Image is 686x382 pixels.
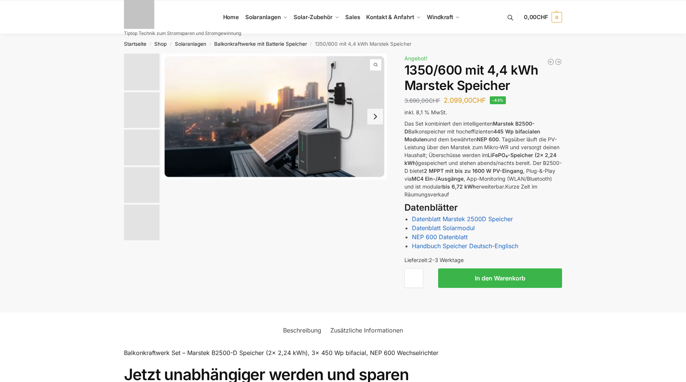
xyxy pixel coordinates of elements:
[552,12,562,22] span: 0
[427,13,453,21] span: Windkraft
[161,54,387,180] a: Balkonkraftwerk mit Marstek Speicher5 1
[524,13,548,21] span: 0,00
[555,58,562,66] a: Flexible Solarpanels (2×240 Watt & Solar Laderegler
[124,41,146,47] a: Startseite
[404,97,440,104] bdi: 3.690,00
[490,96,506,104] span: -43%
[291,0,342,34] a: Solar-Zubehör
[345,13,360,21] span: Sales
[429,257,464,263] span: 2-3 Werktage
[279,321,326,339] a: Beschreibung
[124,31,241,36] p: Tiptop Technik zum Stromsparen und Stromgewinnung
[242,0,290,34] a: Solaranlagen
[424,168,523,174] strong: 2 MPPT mit bis zu 1600 W PV-Eingang
[404,55,427,61] span: Angebot!
[366,13,414,21] span: Kontakt & Anfahrt
[154,41,167,47] a: Shop
[161,54,387,180] img: Balkonkraftwerk mit Marstek Speicher
[537,13,548,21] span: CHF
[294,13,333,21] span: Solar-Zubehör
[124,348,562,358] p: Balkonkraftwerk Set – Marstek B2500-D Speicher (2x 2,24 kWh), 3× 450 Wp bifacial, NEP 600 Wechsel...
[124,54,160,90] img: Balkonkraftwerk mit Marstek Speicher
[524,6,562,28] a: 0,00CHF 0
[472,96,486,104] span: CHF
[444,96,486,104] bdi: 2.099,00
[124,92,160,128] img: Marstek Balkonkraftwerk
[367,109,383,124] button: Next slide
[442,183,476,190] strong: bis 6,72 kWh
[206,41,214,47] span: /
[404,109,447,115] span: inkl. 8,1 % MwSt.
[404,120,562,198] p: Das Set kombiniert den intelligenten Balkonspeicher mit hocheffizienten und dem bewährten . Tagsü...
[438,268,562,288] button: In den Warenkorb
[547,58,555,66] a: Steckerkraftwerk mit 8 KW Speicher und 8 Solarmodulen mit 3600 Watt
[429,97,440,104] span: CHF
[404,257,464,263] span: Lieferzeit:
[404,201,562,214] h3: Datenblätter
[404,63,562,93] h1: 1350/600 mit 4,4 kWh Marstek Speicher
[326,321,407,339] a: Zusätzliche Informationen
[404,268,423,288] input: Produktmenge
[245,13,281,21] span: Solaranlagen
[342,0,363,34] a: Sales
[175,41,206,47] a: Solaranlagen
[412,175,464,182] strong: MC4 Ein-/Ausgänge
[124,167,160,203] img: ChatGPT Image 29. März 2025, 12_41_06
[477,136,499,142] strong: NEP 600
[412,242,518,250] a: Handbuch Speicher Deutsch-Englisch
[412,233,468,241] a: NEP 600 Datenblatt
[146,41,154,47] span: /
[167,41,174,47] span: /
[111,34,576,54] nav: Breadcrumb
[124,130,160,165] img: Anschlusskabel-3meter_schweizer-stecker
[214,41,307,47] a: Balkonkraftwerke mit Batterie Speicher
[363,0,424,34] a: Kontakt & Anfahrt
[412,224,475,232] a: Datenblatt Solarmodul
[307,41,315,47] span: /
[424,0,463,34] a: Windkraft
[124,205,160,240] img: Balkonkraftwerk 860
[412,215,513,223] a: Datenblatt Marstek 2500D Speicher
